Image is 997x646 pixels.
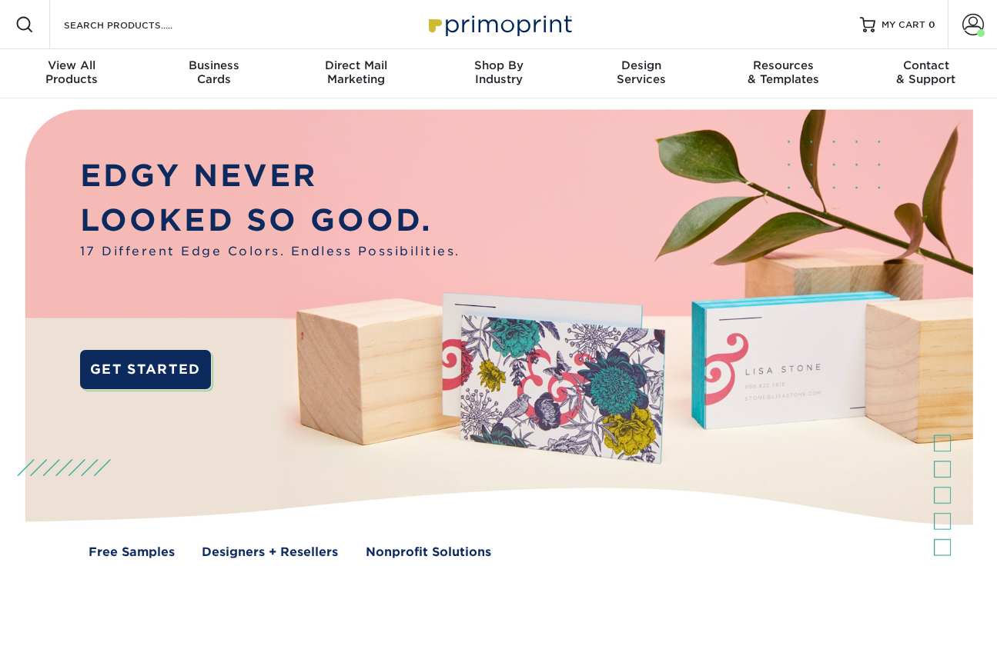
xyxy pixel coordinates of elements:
img: Primoprint [422,8,576,41]
a: Contact& Support [855,49,997,98]
div: & Templates [712,58,855,86]
a: Free Samples [89,543,175,561]
a: DesignServices [570,49,712,98]
a: Designers + Resellers [202,543,338,561]
span: Business [142,58,285,72]
div: & Support [855,58,997,86]
div: Services [570,58,712,86]
span: Shop By [427,58,570,72]
input: SEARCH PRODUCTS..... [62,15,212,34]
div: Industry [427,58,570,86]
a: BusinessCards [142,49,285,98]
span: Design [570,58,712,72]
p: LOOKED SO GOOD. [80,198,460,242]
span: Resources [712,58,855,72]
span: Contact [855,58,997,72]
span: 0 [928,19,935,30]
a: Direct MailMarketing [285,49,427,98]
a: GET STARTED [80,350,211,389]
div: Cards [142,58,285,86]
a: Resources& Templates [712,49,855,98]
a: Shop ByIndustry [427,49,570,98]
div: Marketing [285,58,427,86]
span: Direct Mail [285,58,427,72]
span: MY CART [882,18,925,32]
p: EDGY NEVER [80,153,460,198]
a: Nonprofit Solutions [366,543,491,561]
span: 17 Different Edge Colors. Endless Possibilities. [80,242,460,260]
